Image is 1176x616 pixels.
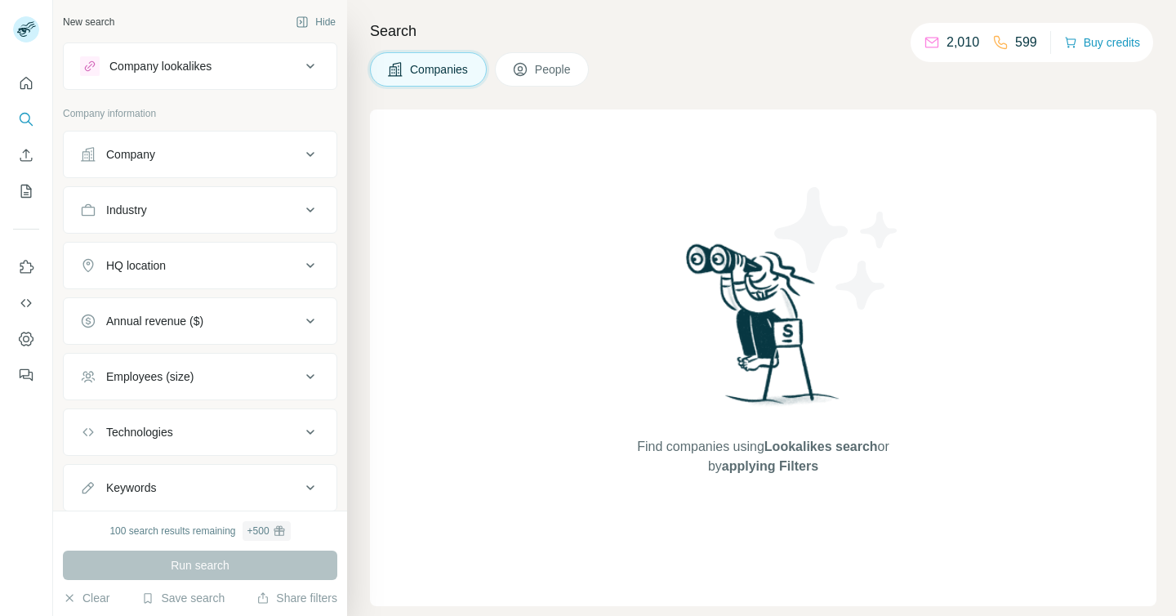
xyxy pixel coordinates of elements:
[106,202,147,218] div: Industry
[722,459,818,473] span: applying Filters
[64,413,336,452] button: Technologies
[632,437,893,476] span: Find companies using or by
[247,524,269,538] div: + 500
[106,146,155,163] div: Company
[13,141,39,170] button: Enrich CSV
[64,47,336,86] button: Company lookalikes
[370,20,1156,42] h4: Search
[64,246,336,285] button: HQ location
[256,590,337,606] button: Share filters
[947,33,979,52] p: 2,010
[679,239,849,422] img: Surfe Illustration - Woman searching with binoculars
[63,106,337,121] p: Company information
[13,105,39,134] button: Search
[1015,33,1037,52] p: 599
[13,69,39,98] button: Quick start
[64,135,336,174] button: Company
[106,257,166,274] div: HQ location
[106,368,194,385] div: Employees (size)
[13,176,39,206] button: My lists
[106,424,173,440] div: Technologies
[284,10,347,34] button: Hide
[13,252,39,282] button: Use Surfe on LinkedIn
[764,175,911,322] img: Surfe Illustration - Stars
[13,360,39,390] button: Feedback
[106,313,203,329] div: Annual revenue ($)
[64,357,336,396] button: Employees (size)
[64,190,336,230] button: Industry
[535,61,572,78] span: People
[410,61,470,78] span: Companies
[13,324,39,354] button: Dashboard
[1064,31,1140,54] button: Buy credits
[63,590,109,606] button: Clear
[109,58,212,74] div: Company lookalikes
[64,301,336,341] button: Annual revenue ($)
[109,521,290,541] div: 100 search results remaining
[141,590,225,606] button: Save search
[64,468,336,507] button: Keywords
[63,15,114,29] div: New search
[106,480,156,496] div: Keywords
[764,440,878,453] span: Lookalikes search
[13,288,39,318] button: Use Surfe API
